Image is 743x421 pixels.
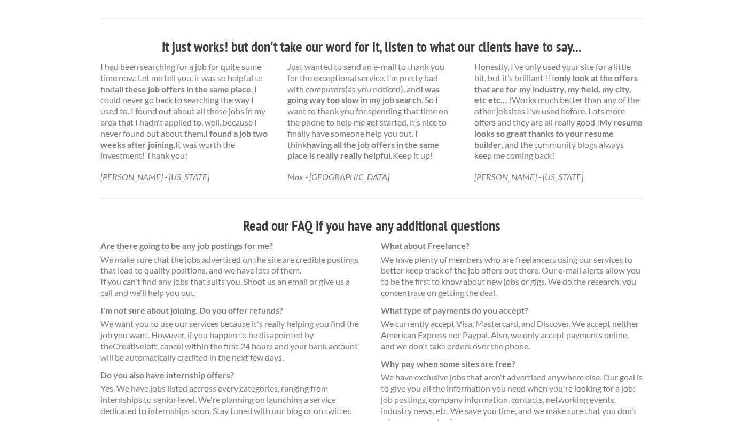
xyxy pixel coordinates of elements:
[381,305,643,316] dt: What type of payments do you accept?
[474,73,638,105] strong: only look at the offers that are for my industry, my field, my city, etc etc… !
[381,254,643,298] dd: We have plenty of members who are freelancers using our services to better keep track of the job ...
[100,171,209,181] cite: [PERSON_NAME] - [US_STATE]
[474,117,643,150] strong: My resume looks so great thanks to your resume builder
[100,318,362,362] dd: We want you to use our services because it's really helping you find the job you want. However, i...
[100,254,362,298] dd: We make sure that the jobs advertised on the site are credible postings that lead to quality posi...
[381,358,643,369] dt: Why pay when some sites are free?
[287,171,389,181] cite: Max - [GEOGRAPHIC_DATA]
[474,171,583,181] cite: [PERSON_NAME] - [US_STATE]
[100,61,269,161] p: I had been searching for a job for quite some time now. Let me tell you, it was so helpful to fin...
[100,383,362,416] dd: Yes. We have jobs listed accross every categories, ranging from internships to senior level. We'r...
[100,37,643,57] h3: It just works! but don't take our word for it, listen to what our clients have to say...
[381,318,643,351] dd: We currently accept Visa, Mastercard, and Discover. We accept neither American Express nor Paypal...
[100,215,643,236] h3: Read our FAQ if you have any additional questions
[287,139,439,161] strong: having all the job offers in the same place is really really helpful.
[474,61,643,161] p: Honestly, I’ve only used your site for a little bit, but it’s brilliant !! I Works much better th...
[100,305,362,316] dt: I'm not sure about joining. Do you offer refunds?
[381,240,643,251] dt: What about Freelance?
[287,84,440,105] strong: I was going way too slow in my job search
[100,128,268,150] strong: I found a job two weeks after joining.
[100,369,362,380] dt: Do you also have internship offers?
[100,240,362,251] dt: Are there going to be any job postings for me?
[287,61,456,161] p: Just wanted to send an e-mail to thank you for the exceptional service. I’m pretty bad with compu...
[115,84,251,94] strong: all these job offers in the same place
